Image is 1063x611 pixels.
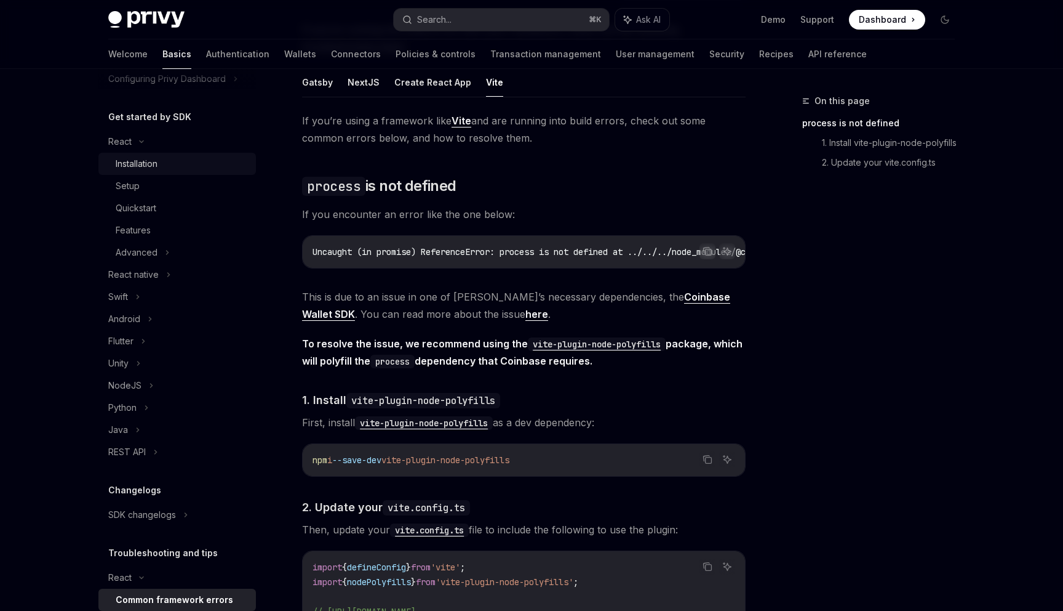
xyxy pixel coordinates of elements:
[436,577,573,588] span: 'vite-plugin-node-polyfills'
[116,223,151,238] div: Features
[108,400,137,415] div: Python
[98,589,256,611] a: Common framework errors
[331,39,381,69] a: Connectors
[849,10,925,30] a: Dashboard
[719,559,735,575] button: Ask AI
[108,356,129,371] div: Unity
[98,197,256,219] a: Quickstart
[370,355,415,368] code: process
[302,177,365,196] code: process
[719,243,735,259] button: Ask AI
[573,577,578,588] span: ;
[800,14,834,26] a: Support
[108,508,176,522] div: SDK changelogs
[390,524,469,536] a: vite.config.ts
[116,245,157,260] div: Advanced
[394,68,471,97] button: Create React App
[313,246,962,257] span: Uncaught (in promise) ReferenceError: process is not defined at ../../../node_modules/@coinbase/w...
[381,455,509,466] span: vite-plugin-node-polyfills
[313,562,342,573] span: import
[108,378,141,393] div: NodeJS
[822,153,965,172] a: 2. Update your vite.config.ts
[411,562,431,573] span: from
[417,12,452,27] div: Search...
[108,289,128,304] div: Swift
[431,562,460,573] span: 'vite'
[108,134,132,149] div: React
[342,577,347,588] span: {
[332,455,381,466] span: --save-dev
[859,14,906,26] span: Dashboard
[814,94,870,108] span: On this page
[390,524,469,537] code: vite.config.ts
[116,179,140,193] div: Setup
[302,288,746,323] span: This is due to an issue in one of [PERSON_NAME]’s necessary dependencies, the . You can read more...
[108,546,218,560] h5: Troubleshooting and tips
[346,393,500,408] code: vite-plugin-node-polyfills
[615,9,669,31] button: Ask AI
[302,392,500,408] span: 1. Install
[383,500,470,516] code: vite.config.ts
[490,39,601,69] a: Transaction management
[394,9,609,31] button: Search...⌘K
[636,14,661,26] span: Ask AI
[302,499,470,516] span: 2. Update your
[108,570,132,585] div: React
[302,68,333,97] button: Gatsby
[416,577,436,588] span: from
[284,39,316,69] a: Wallets
[709,39,744,69] a: Security
[935,10,955,30] button: Toggle dark mode
[327,455,332,466] span: i
[302,414,746,431] span: First, install as a dev dependency:
[406,562,411,573] span: }
[108,267,159,282] div: React native
[348,68,380,97] button: NextJS
[302,338,743,367] strong: To resolve the issue, we recommend using the package, which will polyfill the dependency that Coi...
[347,577,411,588] span: nodePolyfills
[108,11,185,28] img: dark logo
[486,68,503,97] button: Vite
[347,562,406,573] span: defineConfig
[822,133,965,153] a: 1. Install vite-plugin-node-polyfills
[98,175,256,197] a: Setup
[761,14,786,26] a: Demo
[108,483,161,498] h5: Changelogs
[411,577,416,588] span: }
[98,219,256,241] a: Features
[116,156,157,171] div: Installation
[116,201,156,216] div: Quickstart
[719,451,735,467] button: Ask AI
[460,562,465,573] span: ;
[699,559,715,575] button: Copy the contents from the code block
[342,562,347,573] span: {
[699,451,715,467] button: Copy the contents from the code block
[528,338,666,350] a: vite-plugin-node-polyfills
[355,416,493,429] a: vite-plugin-node-polyfills
[802,113,965,133] a: process is not defined
[302,112,746,147] span: If you’re using a framework like and are running into build errors, check out some common errors ...
[313,455,327,466] span: npm
[759,39,794,69] a: Recipes
[525,308,548,321] a: here
[108,39,148,69] a: Welcome
[162,39,191,69] a: Basics
[108,110,191,124] h5: Get started by SDK
[206,39,269,69] a: Authentication
[302,176,456,196] span: is not defined
[108,445,146,459] div: REST API
[313,577,342,588] span: import
[98,153,256,175] a: Installation
[302,521,746,538] span: Then, update your file to include the following to use the plugin:
[108,334,133,349] div: Flutter
[116,593,233,607] div: Common framework errors
[452,115,471,127] a: Vite
[355,416,493,430] code: vite-plugin-node-polyfills
[108,423,128,437] div: Java
[699,243,715,259] button: Copy the contents from the code block
[302,206,746,223] span: If you encounter an error like the one below:
[616,39,695,69] a: User management
[808,39,867,69] a: API reference
[589,15,602,25] span: ⌘ K
[396,39,476,69] a: Policies & controls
